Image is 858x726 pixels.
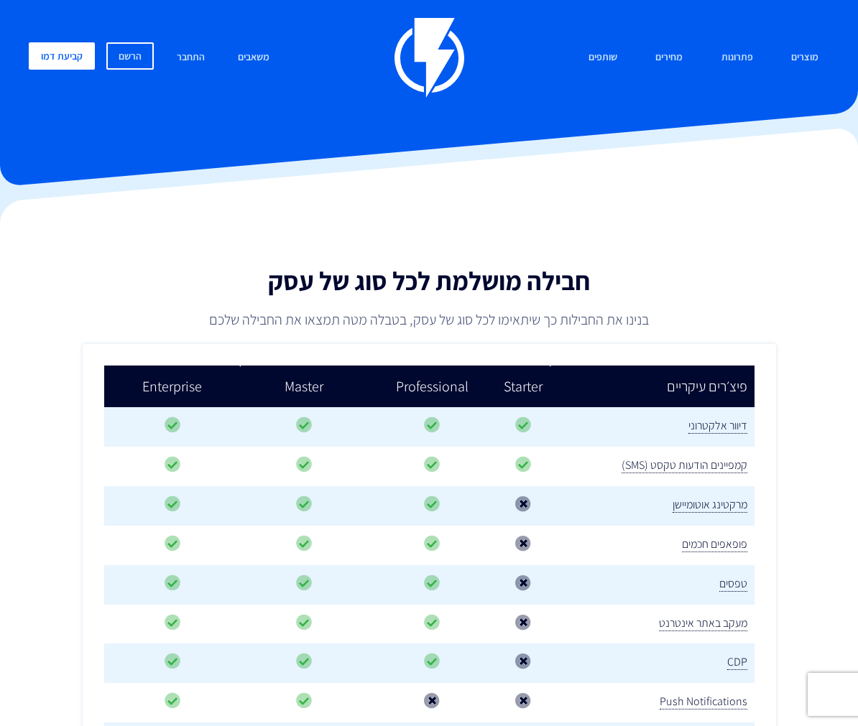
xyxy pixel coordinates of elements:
span: מרקטינג אוטומיישן [673,497,747,513]
td: Starter [497,366,550,408]
a: הרשם [106,42,154,70]
h1: חבילה מושלמת לכל סוג של עסק [161,266,697,294]
span: Push Notifications [660,694,747,709]
a: התחבר [166,42,216,73]
p: בנינו את החבילות כך שיתאימו לכל סוג של עסק, בטבלה מטה תמצאו את החבילה שלכם [161,310,697,330]
a: שותפים [578,42,628,73]
span: CDP [727,654,747,670]
td: Master [241,366,367,408]
span: מעקב באתר אינטרנט [659,615,747,631]
span: קמפיינים הודעות טקסט (SMS) [622,457,747,473]
span: פופאפים חכמים [682,536,747,552]
td: Enterprise [104,366,241,408]
a: מחירים [645,42,693,73]
a: פתרונות [711,42,764,73]
a: משאבים [227,42,280,73]
a: מוצרים [780,42,829,73]
span: טפסים [719,576,747,592]
span: דיוור אלקטרוני [688,418,747,434]
td: פיצ׳רים עיקריים [550,366,754,408]
td: Professional [367,366,497,408]
a: קביעת דמו [29,42,95,70]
